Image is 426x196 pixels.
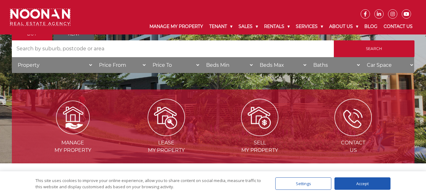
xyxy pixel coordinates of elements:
input: Search by suburb, postcode or area [12,40,334,57]
div: Settings [275,177,331,190]
a: Rentals [261,19,293,34]
img: Manage my Property [56,101,90,134]
a: Services [293,19,326,34]
div: This site uses cookies to improve your online experience, allow you to share content on social me... [35,177,263,190]
a: Tenant [206,19,235,34]
img: Lease my property [148,99,185,136]
a: About Us [326,19,361,34]
a: Sell my property Sellmy Property [214,114,306,153]
img: Sell my property [241,99,278,136]
img: Noonan Real Estate Agency [10,9,70,25]
span: Sell my Property [214,139,306,154]
a: Manage My Property [146,19,206,34]
a: Manage my Property Managemy Property [27,114,119,153]
a: Lease my property Leasemy Property [120,114,212,153]
a: Blog [361,19,381,34]
span: Lease my Property [120,139,212,154]
input: Search [334,40,414,57]
span: Contact Us [307,139,399,154]
a: Sales [235,19,261,34]
a: ICONS ContactUs [307,114,399,153]
a: Contact Us [381,19,416,34]
span: Manage my Property [27,139,119,154]
div: Accept [334,177,391,190]
img: ICONS [334,99,372,136]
